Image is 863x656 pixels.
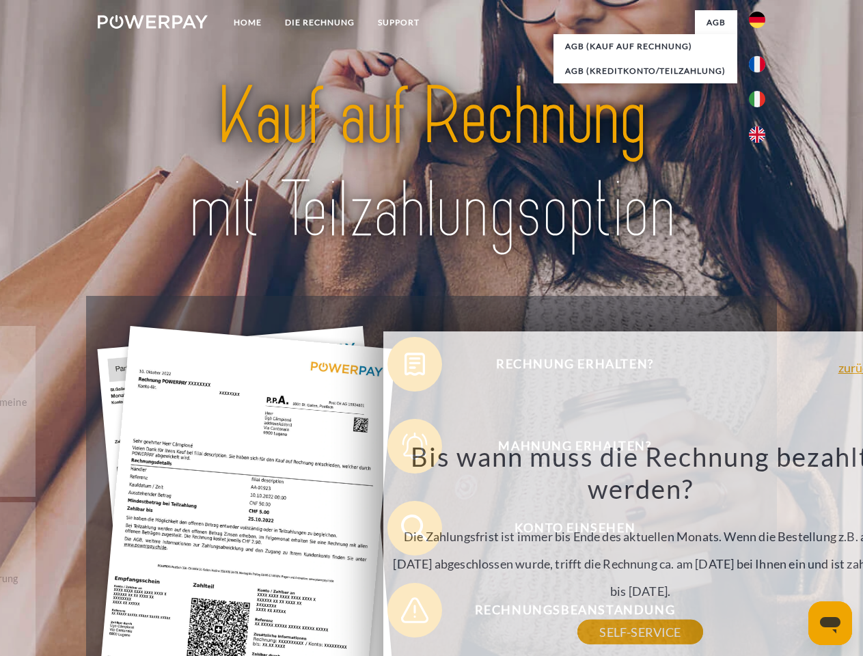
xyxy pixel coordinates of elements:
[222,10,273,35] a: Home
[749,12,765,28] img: de
[98,15,208,29] img: logo-powerpay-white.svg
[273,10,366,35] a: DIE RECHNUNG
[366,10,431,35] a: SUPPORT
[749,91,765,107] img: it
[749,126,765,143] img: en
[553,59,737,83] a: AGB (Kreditkonto/Teilzahlung)
[553,34,737,59] a: AGB (Kauf auf Rechnung)
[749,56,765,72] img: fr
[808,601,852,645] iframe: Schaltfläche zum Öffnen des Messaging-Fensters
[577,620,702,644] a: SELF-SERVICE
[695,10,737,35] a: agb
[131,66,732,262] img: title-powerpay_de.svg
